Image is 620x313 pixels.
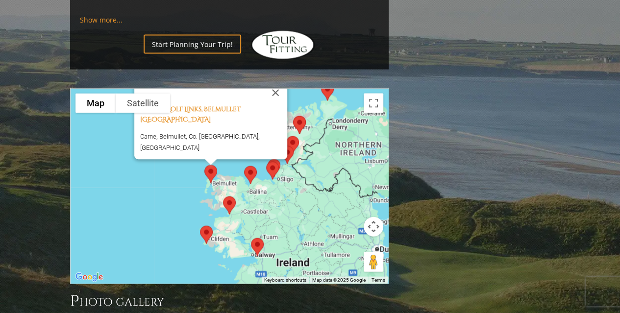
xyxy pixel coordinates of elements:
[70,291,389,311] h3: Photo Gallery
[75,94,116,113] button: Show street map
[144,35,241,54] a: Start Planning Your Trip!
[364,217,383,237] button: Map camera controls
[140,105,241,124] a: Carne Golf Links, Belmullet [GEOGRAPHIC_DATA]
[372,277,385,283] a: Terms (opens in new tab)
[312,277,366,283] span: Map data ©2025 Google
[251,30,315,60] img: Hidden Links
[364,252,383,272] button: Drag Pegman onto the map to open Street View
[116,94,170,113] button: Show satellite imagery
[264,277,306,284] button: Keyboard shortcuts
[364,94,383,113] button: Toggle fullscreen view
[73,271,105,284] a: Open this area in Google Maps (opens a new window)
[80,15,123,24] a: Show more...
[264,81,287,105] button: Close
[73,271,105,284] img: Google
[140,131,287,154] p: Carne, Belmullet, Co. [GEOGRAPHIC_DATA], [GEOGRAPHIC_DATA]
